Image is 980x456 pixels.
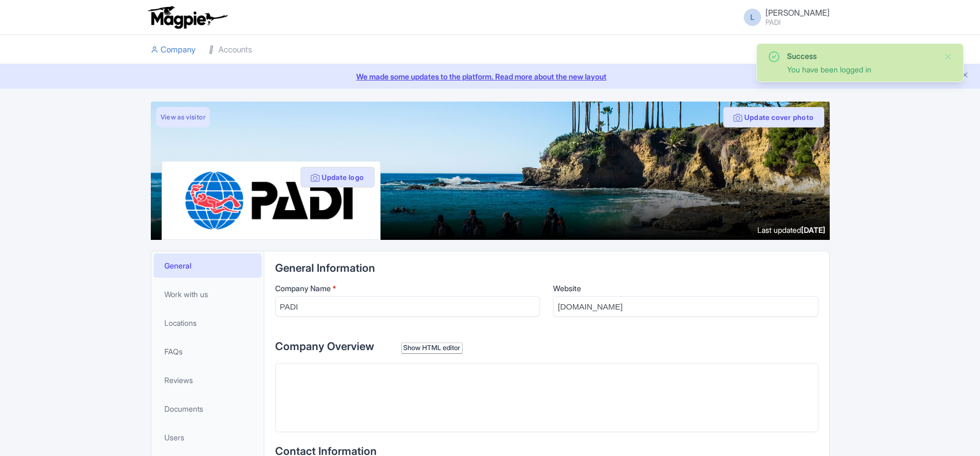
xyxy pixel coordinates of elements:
img: logo-ab69f6fb50320c5b225c76a69d11143b.png [145,5,229,29]
a: Locations [154,311,262,335]
a: FAQs [154,339,262,364]
a: We made some updates to the platform. Read more about the new layout [6,71,974,82]
span: Reviews [164,374,193,386]
a: L [PERSON_NAME] PADI [737,9,830,26]
span: Documents [164,403,203,414]
span: Work with us [164,289,208,300]
button: Update logo [301,167,375,187]
span: General [164,260,191,271]
div: You have been logged in [787,64,935,75]
span: FAQs [164,346,183,357]
button: Close announcement [961,70,969,82]
a: View as visitor [156,107,210,128]
button: Close [944,50,952,63]
a: Reviews [154,368,262,392]
div: Last updated [757,224,825,236]
span: Website [553,284,581,293]
span: Locations [164,317,197,328]
span: L [744,9,761,26]
button: Update cover photo [723,107,824,128]
span: Company Name [275,284,331,293]
span: [DATE] [801,225,825,234]
span: [PERSON_NAME] [765,8,830,18]
h2: General Information [275,262,818,274]
a: Work with us [154,282,262,306]
a: Company [151,35,196,65]
a: Accounts [209,35,252,65]
small: PADI [765,19,830,26]
a: General [154,253,262,278]
div: Success [787,50,935,62]
div: Show HTML editor [401,343,463,354]
img: ghlacltlqpxhbglvw27b.png [184,170,358,231]
a: Documents [154,397,262,421]
span: Users [164,432,184,443]
a: Users [154,425,262,450]
span: Company Overview [275,340,374,353]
